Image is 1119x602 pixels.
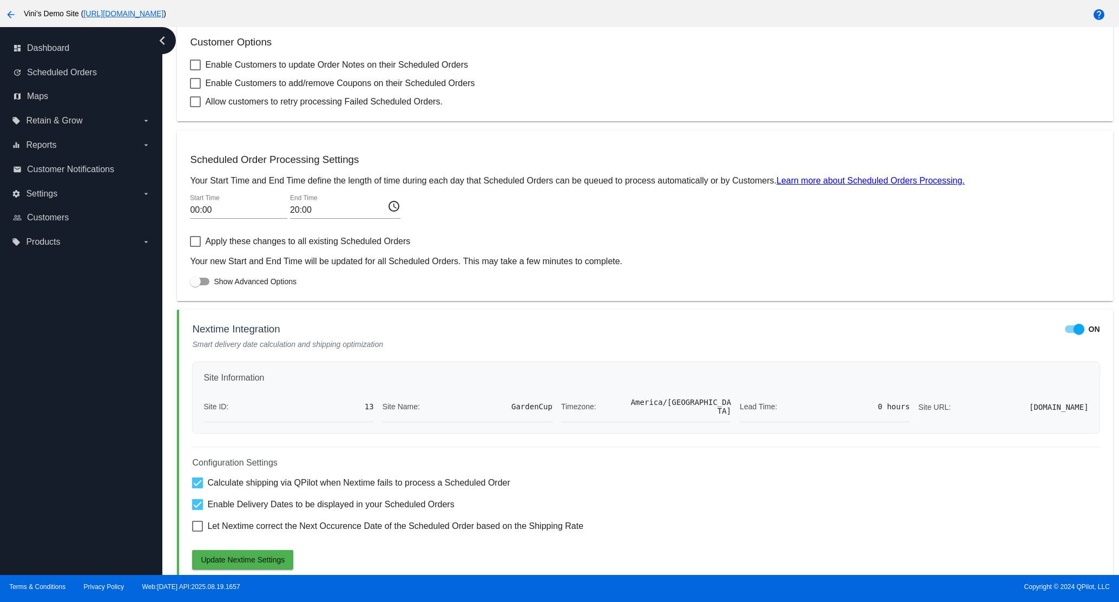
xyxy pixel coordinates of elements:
span: 13 [365,402,374,411]
mat-icon: help [1092,8,1105,21]
span: Update Nextime Settings [201,555,285,564]
a: people_outline Customers [13,209,150,226]
h3: Customer Options [190,36,1100,48]
span: Copyright © 2024 QPilot, LLC [569,583,1110,591]
a: Web:[DATE] API:2025.08.19.1657 [142,583,240,591]
span: Customer Notifications [27,165,114,174]
span: 0 hours [878,402,910,411]
span: Retain & Grow [26,116,82,126]
span: [DOMAIN_NAME] [1029,403,1089,411]
i: arrow_drop_down [142,116,150,125]
a: [URL][DOMAIN_NAME] [83,9,163,18]
a: dashboard Dashboard [13,40,150,57]
span: Enable Delivery Dates to be displayed in your Scheduled Orders [207,498,454,511]
a: email Customer Notifications [13,161,150,178]
a: map Maps [13,88,150,105]
span: Apply these changes to all existing Scheduled Orders [205,235,410,248]
a: Terms & Conditions [9,583,65,591]
mat-icon: access_time [387,199,400,212]
p: Your new Start and End Time will be updated for all Scheduled Orders. This may take a few minutes... [190,257,1100,266]
p: Your Start Time and End Time define the length of time during each day that Scheduled Orders can ... [190,176,1100,186]
span: Scheduled Orders [27,68,97,77]
span: Allow customers to retry processing Failed Scheduled Orders. [205,95,442,108]
span: ON [1089,324,1100,335]
i: map [13,92,22,101]
h4: Configuration Settings [192,458,1100,468]
span: Enable Customers to add/remove Coupons on their Scheduled Orders [205,77,475,90]
span: Settings [26,189,57,199]
h4: Site Information [203,373,1088,383]
span: Let Nextime correct the Next Occurence Date of the Scheduled Order based on the Shipping Rate [207,520,583,533]
span: Site Name: [383,402,420,411]
i: arrow_drop_down [142,189,150,198]
span: Show Advanced Options [214,276,297,287]
span: Products [26,237,60,247]
i: update [13,68,22,77]
i: people_outline [13,213,22,222]
span: Vini's Demo Site ( ) [24,9,166,18]
span: Calculate shipping via QPilot when Nextime fails to process a Scheduled Order [207,476,510,489]
h3: Scheduled Order Processing Settings [190,154,1100,166]
i: equalizer [12,141,21,149]
a: Learn more about Scheduled Orders Processing. [776,176,965,185]
a: update Scheduled Orders [13,64,150,81]
i: arrow_drop_down [142,238,150,246]
span: America/[GEOGRAPHIC_DATA] [629,398,732,415]
span: Dashboard [27,43,69,53]
i: local_offer [12,116,21,125]
span: Timezone: [561,402,596,411]
div: Smart delivery date calculation and shipping optimization [192,340,1100,349]
button: Update Nextime Settings [192,550,293,570]
input: Start Time [190,205,287,215]
span: Lead Time: [740,402,777,411]
span: GardenCup [511,402,552,411]
span: Maps [27,91,48,101]
i: arrow_drop_down [142,141,150,149]
span: Reports [26,140,56,150]
span: Enable Customers to update Order Notes on their Scheduled Orders [205,58,468,71]
mat-icon: arrow_back [4,8,17,21]
i: chevron_left [154,32,171,49]
span: Site URL: [918,403,951,411]
i: settings [12,189,21,198]
input: End Time [290,205,387,215]
span: Customers [27,213,69,223]
span: Site ID: [203,402,228,411]
a: Privacy Policy [84,583,124,591]
i: dashboard [13,44,22,53]
h3: Nextime Integration [192,323,280,335]
i: email [13,165,22,174]
i: local_offer [12,238,21,246]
